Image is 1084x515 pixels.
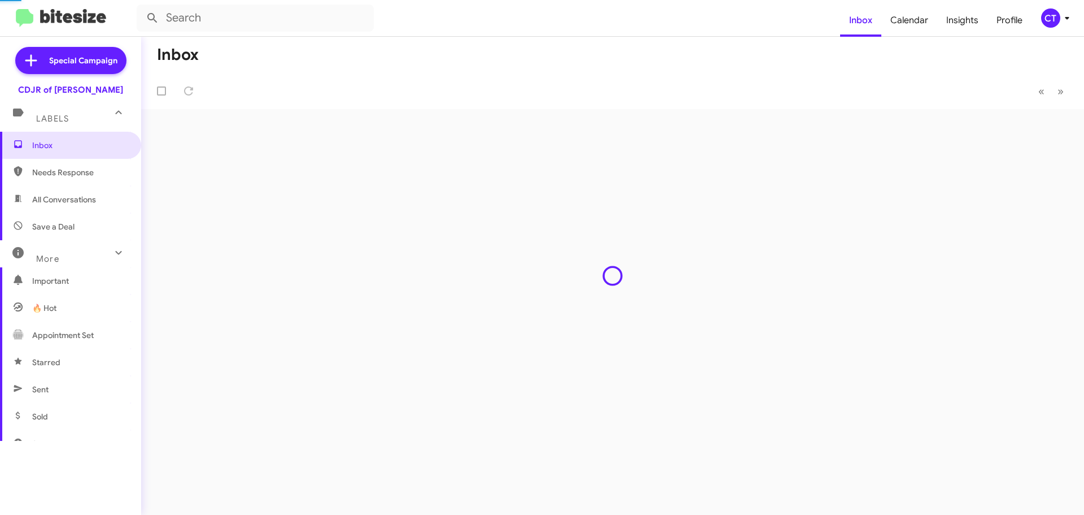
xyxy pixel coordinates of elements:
div: CT [1041,8,1060,28]
span: « [1038,84,1044,98]
nav: Page navigation example [1032,80,1070,103]
span: Inbox [32,140,128,151]
span: Sent [32,384,49,395]
span: Sold Responded [32,438,92,449]
a: Special Campaign [15,47,126,74]
span: Special Campaign [49,55,117,66]
a: Inbox [840,4,881,37]
div: CDJR of [PERSON_NAME] [18,84,123,96]
input: Search [137,5,374,32]
span: 🔥 Hot [32,302,56,314]
button: CT [1031,8,1072,28]
button: Previous [1031,80,1051,103]
span: All Conversations [32,194,96,205]
span: Important [32,275,128,287]
h1: Inbox [157,46,199,64]
span: Save a Deal [32,221,75,232]
span: Starred [32,357,60,368]
span: More [36,254,59,264]
a: Insights [937,4,987,37]
a: Calendar [881,4,937,37]
button: Next [1051,80,1070,103]
a: Profile [987,4,1031,37]
span: Sold [32,411,48,422]
span: Labels [36,114,69,124]
span: » [1057,84,1064,98]
span: Appointment Set [32,330,94,341]
span: Needs Response [32,167,128,178]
